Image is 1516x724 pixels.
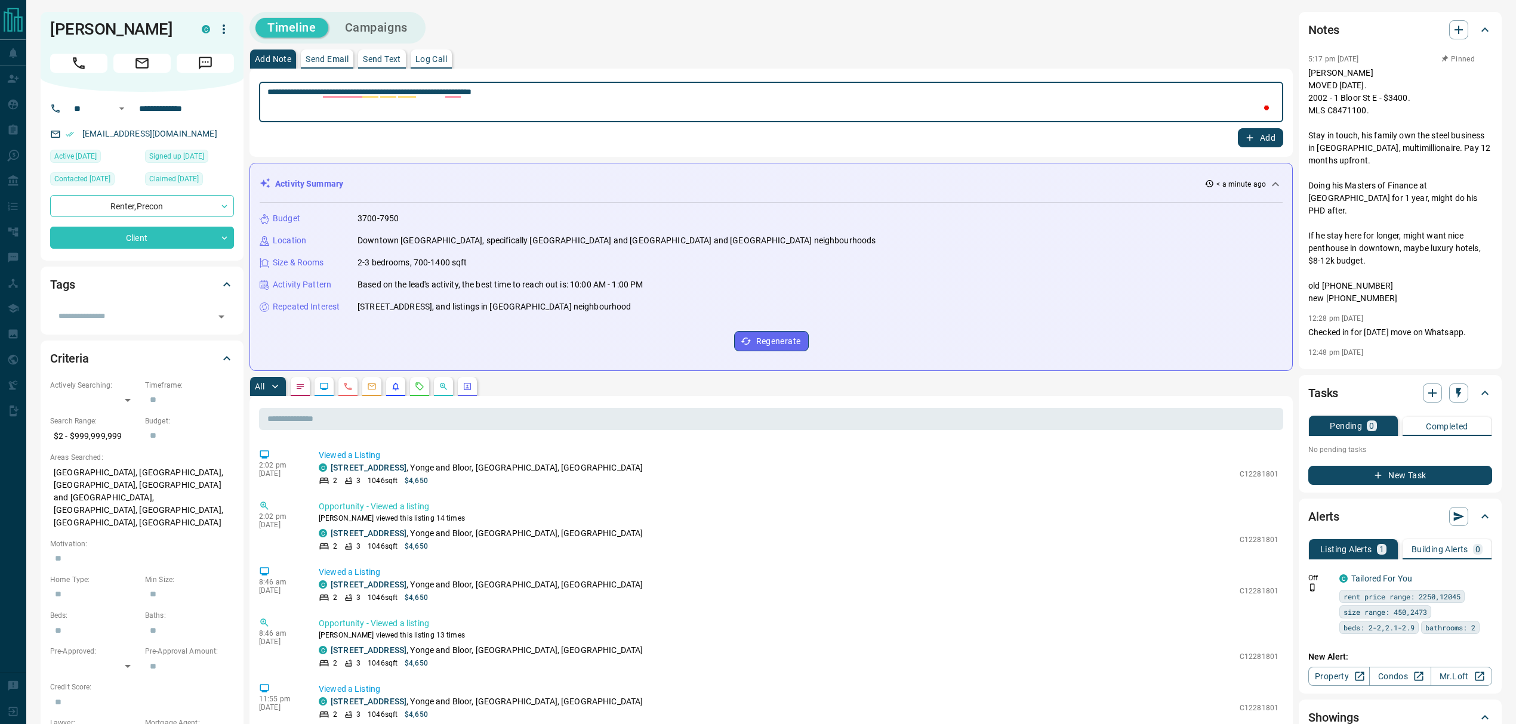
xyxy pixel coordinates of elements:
span: Call [50,54,107,73]
p: New Alert: [1308,651,1492,663]
p: Budget: [145,416,234,426]
p: $4,650 [405,475,428,486]
p: 3 [356,658,360,669]
svg: Push Notification Only [1308,583,1317,592]
p: Building Alerts [1412,545,1468,553]
p: , Yonge and Bloor, [GEOGRAPHIC_DATA], [GEOGRAPHIC_DATA] [331,644,643,657]
h2: Tags [50,275,75,294]
button: Campaigns [333,18,420,38]
p: 12:48 pm [DATE] [1308,348,1363,357]
p: 2 [333,475,337,486]
p: $4,650 [405,592,428,603]
span: Email [113,54,171,73]
p: C12281801 [1240,651,1278,662]
p: Opportunity - Viewed a listing [319,617,1278,630]
div: Criteria [50,344,234,373]
span: beds: 2-2,2.1-2.9 [1344,621,1415,633]
p: 2:02 pm [259,461,301,469]
p: 11:55 pm [259,695,301,703]
p: $4,650 [405,709,428,720]
p: Might want to move End of August, look for larger place. Might have new credit by now, but will n... [1308,360,1492,410]
p: Pending [1330,422,1362,430]
h2: Criteria [50,349,89,368]
p: [PERSON_NAME] MOVED [DATE]. 2002 - 1 Bloor St E - $3400. MLS C8471100. Stay in touch, his family ... [1308,67,1492,305]
p: 8:46 am [259,578,301,586]
div: Notes [1308,16,1492,44]
p: 1 [1379,545,1384,553]
p: < a minute ago [1216,179,1266,190]
div: Fri Nov 24 2023 [145,150,234,166]
p: 12:28 pm [DATE] [1308,314,1363,323]
div: Activity Summary< a minute ago [260,173,1283,195]
p: 3 [356,475,360,486]
p: 1046 sqft [368,475,398,486]
a: [STREET_ADDRESS] [331,463,406,472]
p: Home Type: [50,574,139,585]
svg: Emails [367,382,377,391]
p: $4,650 [405,658,428,669]
p: Opportunity - Viewed a listing [319,500,1278,513]
p: Beds: [50,610,139,621]
p: Checked in for [DATE] move on Whatsapp. [1308,326,1492,339]
p: 2 [333,541,337,552]
p: [GEOGRAPHIC_DATA], [GEOGRAPHIC_DATA], [GEOGRAPHIC_DATA], [GEOGRAPHIC_DATA] and [GEOGRAPHIC_DATA],... [50,463,234,533]
p: Activity Pattern [273,279,331,291]
p: 2-3 bedrooms, 700-1400 sqft [358,256,467,269]
p: $2 - $999,999,999 [50,426,139,446]
p: 3 [356,541,360,552]
p: , Yonge and Bloor, [GEOGRAPHIC_DATA], [GEOGRAPHIC_DATA] [331,695,643,708]
p: Timeframe: [145,380,234,391]
p: 0 [1369,422,1374,430]
a: [STREET_ADDRESS] [331,580,406,589]
svg: Notes [295,382,305,391]
svg: Email Verified [66,130,74,138]
a: Condos [1369,667,1431,686]
a: [STREET_ADDRESS] [331,528,406,538]
textarea: To enrich screen reader interactions, please activate Accessibility in Grammarly extension settings [267,87,1275,117]
p: Completed [1426,422,1468,431]
a: [EMAIL_ADDRESS][DOMAIN_NAME] [82,129,217,138]
p: All [255,382,264,391]
p: Activity Summary [275,178,343,190]
button: Add [1238,128,1283,147]
p: Repeated Interest [273,301,340,313]
button: Open [213,308,230,325]
span: rent price range: 2250,12045 [1344,590,1460,602]
button: Regenerate [734,331,809,351]
p: Size & Rooms [273,256,324,269]
p: [DATE] [259,521,301,529]
div: Tags [50,270,234,299]
p: [PERSON_NAME] viewed this listing 14 times [319,513,1278,524]
p: [DATE] [259,586,301,595]
p: 1046 sqft [368,592,398,603]
div: condos.ca [319,580,327,589]
a: [STREET_ADDRESS] [331,645,406,655]
a: Property [1308,667,1370,686]
div: condos.ca [319,697,327,706]
p: $4,650 [405,541,428,552]
p: 3 [356,592,360,603]
p: 2:02 pm [259,512,301,521]
span: Signed up [DATE] [149,150,204,162]
p: 2 [333,658,337,669]
p: 0 [1475,545,1480,553]
p: , Yonge and Bloor, [GEOGRAPHIC_DATA], [GEOGRAPHIC_DATA] [331,462,643,474]
p: Motivation: [50,539,234,549]
p: Pre-Approval Amount: [145,646,234,657]
div: Renter , Precon [50,195,234,217]
p: 3700-7950 [358,212,399,225]
p: , Yonge and Bloor, [GEOGRAPHIC_DATA], [GEOGRAPHIC_DATA] [331,578,643,591]
p: 1046 sqft [368,541,398,552]
p: C12281801 [1240,703,1278,713]
p: C12281801 [1240,534,1278,545]
p: Viewed a Listing [319,683,1278,695]
p: Listing Alerts [1320,545,1372,553]
p: 3 [356,709,360,720]
button: Open [115,101,129,116]
span: bathrooms: 2 [1425,621,1475,633]
svg: Lead Browsing Activity [319,382,329,391]
p: 2 [333,592,337,603]
svg: Requests [415,382,424,391]
p: C12281801 [1240,469,1278,479]
p: Budget [273,212,300,225]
